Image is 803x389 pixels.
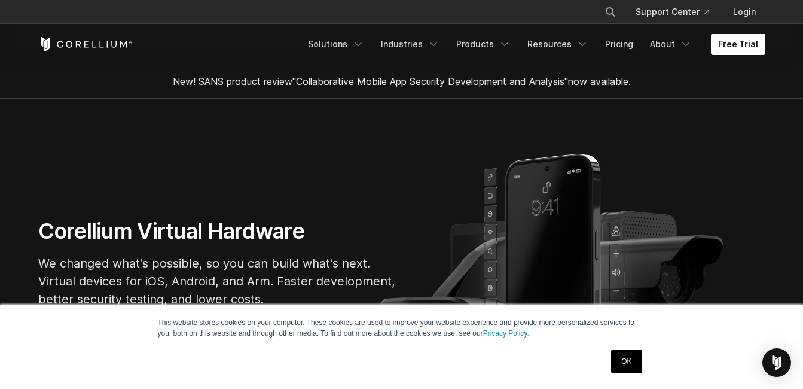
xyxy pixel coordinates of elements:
span: New! SANS product review now available. [173,75,631,87]
a: Resources [520,34,596,55]
h1: Corellium Virtual Hardware [38,218,397,245]
a: Free Trial [711,34,765,55]
a: Pricing [598,34,640,55]
a: OK [611,350,642,373]
a: Industries [374,34,447,55]
div: Navigation Menu [590,1,765,23]
a: About [643,34,699,55]
a: Solutions [301,34,371,55]
a: Login [723,1,765,23]
a: Corellium Home [38,37,133,51]
a: Products [449,34,518,55]
a: Support Center [626,1,719,23]
p: This website stores cookies on your computer. These cookies are used to improve your website expe... [158,317,646,339]
button: Search [600,1,621,23]
p: We changed what's possible, so you can build what's next. Virtual devices for iOS, Android, and A... [38,254,397,308]
a: "Collaborative Mobile App Security Development and Analysis" [292,75,568,87]
div: Open Intercom Messenger [762,348,791,377]
div: Navigation Menu [301,34,765,55]
a: Privacy Policy. [483,329,529,338]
